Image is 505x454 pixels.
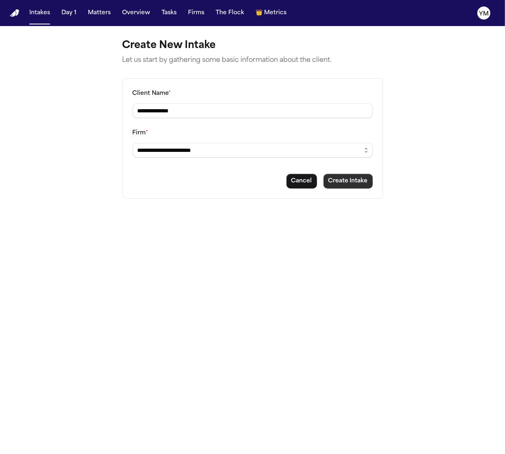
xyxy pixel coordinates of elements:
[58,6,80,20] button: Day 1
[85,6,114,20] button: Matters
[212,6,247,20] button: The Flock
[252,6,290,20] button: crownMetrics
[133,143,373,158] input: Select a firm
[10,9,20,17] img: Finch Logo
[158,6,180,20] button: Tasks
[122,55,383,65] p: Let us start by gathering some basic information about the client.
[133,103,373,118] input: Client name
[26,6,53,20] button: Intakes
[324,174,373,189] button: Create intake
[119,6,153,20] button: Overview
[10,9,20,17] a: Home
[133,130,149,136] label: Firm
[122,39,383,52] h1: Create New Intake
[185,6,208,20] button: Firms
[286,174,317,189] button: Cancel intake creation
[133,90,171,97] label: Client Name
